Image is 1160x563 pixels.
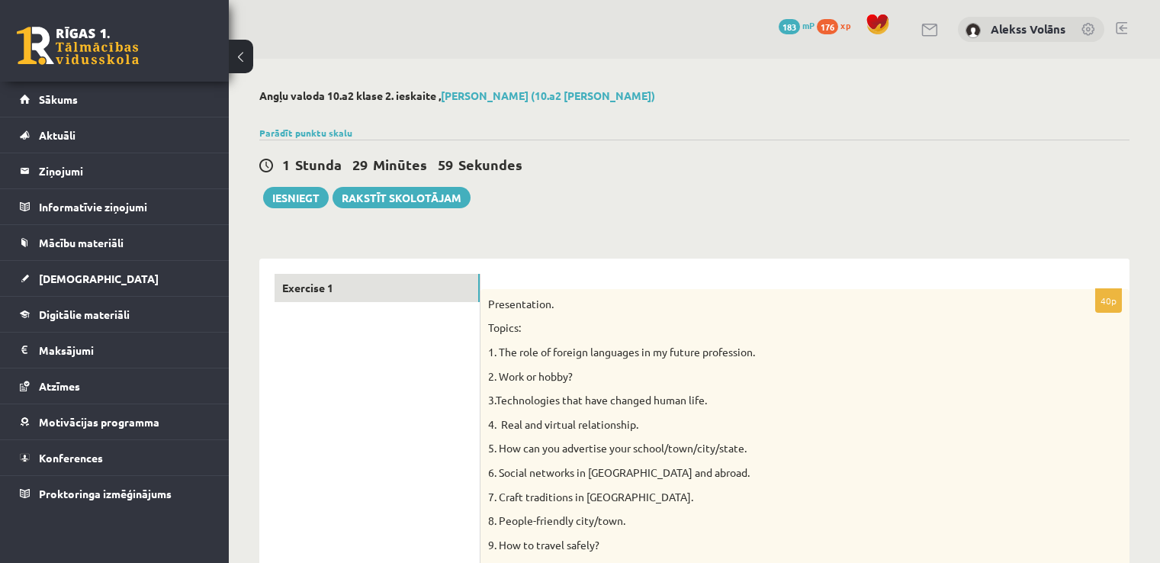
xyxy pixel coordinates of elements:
a: Ziņojumi [20,153,210,188]
a: Mācību materiāli [20,225,210,260]
a: Parādīt punktu skalu [259,127,352,139]
legend: Informatīvie ziņojumi [39,189,210,224]
span: Minūtes [373,156,427,173]
span: 183 [779,19,800,34]
span: Proktoringa izmēģinājums [39,487,172,500]
span: 1 [282,156,290,173]
a: Atzīmes [20,368,210,404]
a: [DEMOGRAPHIC_DATA] [20,261,210,296]
a: Maksājumi [20,333,210,368]
p: 9. How to travel safely? [488,538,1046,553]
span: Sākums [39,92,78,106]
legend: Ziņojumi [39,153,210,188]
span: Stunda [295,156,342,173]
a: Rakstīt skolotājam [333,187,471,208]
p: Topics: [488,320,1046,336]
p: 3.Technologies that have changed human life. [488,393,1046,408]
a: Aktuāli [20,117,210,153]
img: Alekss Volāns [966,23,981,38]
span: mP [802,19,815,31]
p: 4. Real and virtual relationship. [488,417,1046,433]
p: 6. Social networks in [GEOGRAPHIC_DATA] and abroad. [488,465,1046,481]
p: 40p [1095,288,1122,313]
a: Informatīvie ziņojumi [20,189,210,224]
span: 176 [817,19,838,34]
p: 5. How can you advertise your school/town/city/state. [488,441,1046,456]
p: 2. Work or hobby? [488,369,1046,384]
span: Atzīmes [39,379,80,393]
p: 1. The role of foreign languages in my future profession. [488,345,1046,360]
p: 8. People-friendly city/town. [488,513,1046,529]
span: Digitālie materiāli [39,307,130,321]
span: 59 [438,156,453,173]
a: Sākums [20,82,210,117]
a: Exercise 1 [275,274,480,302]
span: Mācību materiāli [39,236,124,249]
legend: Maksājumi [39,333,210,368]
p: 7. Craft traditions in [GEOGRAPHIC_DATA]. [488,490,1046,505]
a: Digitālie materiāli [20,297,210,332]
span: Konferences [39,451,103,465]
a: Motivācijas programma [20,404,210,439]
a: 183 mP [779,19,815,31]
a: Alekss Volāns [991,21,1065,37]
span: Sekundes [458,156,522,173]
span: Motivācijas programma [39,415,159,429]
h2: Angļu valoda 10.a2 klase 2. ieskaite , [259,89,1129,102]
span: Aktuāli [39,128,76,142]
button: Iesniegt [263,187,329,208]
a: [PERSON_NAME] (10.a2 [PERSON_NAME]) [441,88,655,102]
span: xp [840,19,850,31]
a: Rīgas 1. Tālmācības vidusskola [17,27,139,65]
span: 29 [352,156,368,173]
a: 176 xp [817,19,858,31]
p: Presentation. [488,297,1046,312]
a: Proktoringa izmēģinājums [20,476,210,511]
span: [DEMOGRAPHIC_DATA] [39,272,159,285]
a: Konferences [20,440,210,475]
